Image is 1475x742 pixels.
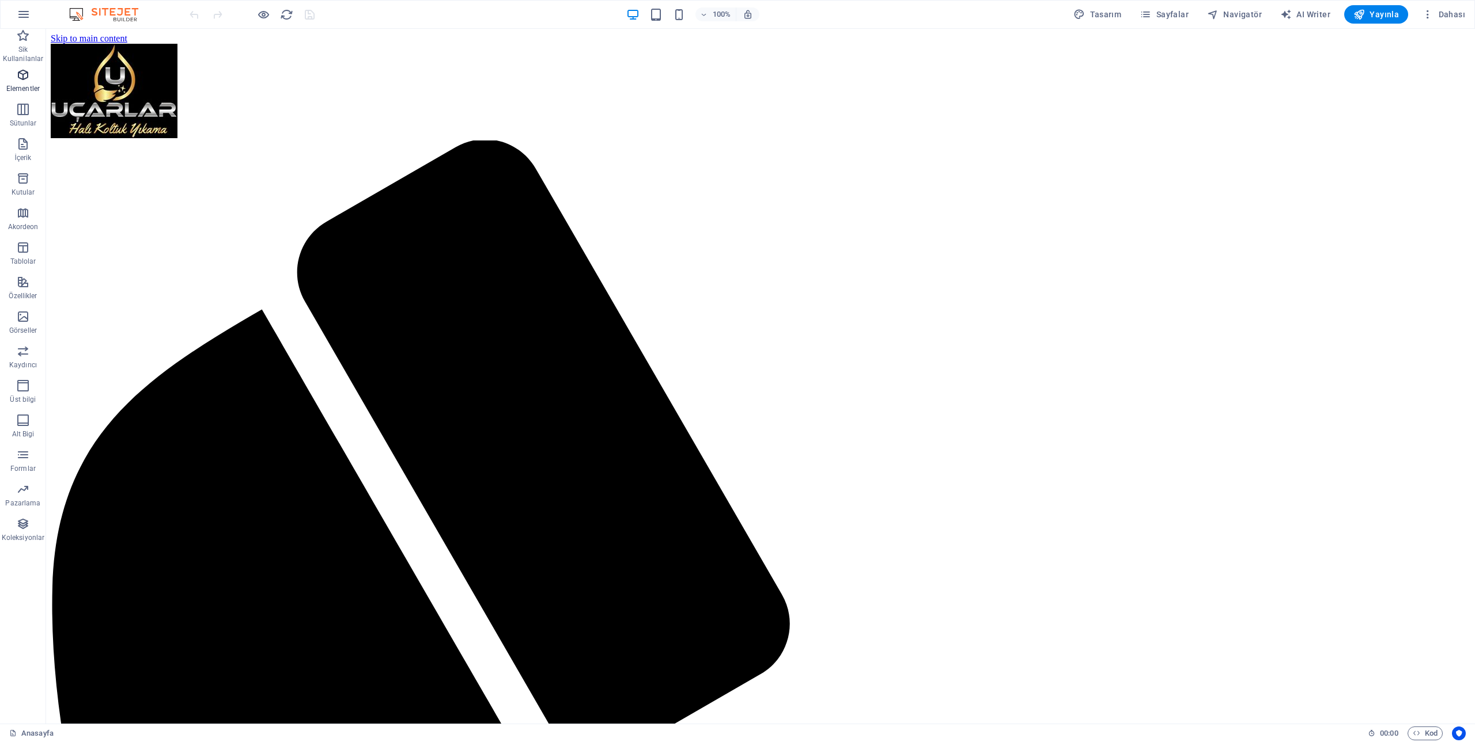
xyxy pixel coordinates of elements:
[10,257,36,266] p: Tablolar
[9,291,37,300] p: Özellikler
[2,533,44,542] p: Koleksiyonlar
[1344,5,1408,24] button: Yayınla
[1380,726,1398,740] span: 00 00
[1276,5,1335,24] button: AI Writer
[1368,726,1398,740] h6: Oturum süresi
[12,188,35,197] p: Kutular
[1069,5,1126,24] button: Tasarım
[280,8,293,21] i: Sayfayı yeniden yükleyin
[10,464,36,473] p: Formlar
[9,726,54,740] a: Seçimi iptal etmek için tıkla. Sayfaları açmak için çift tıkla
[9,326,37,335] p: Görseller
[9,360,37,370] p: Kaydırıcı
[1140,9,1189,20] span: Sayfalar
[14,153,31,162] p: İçerik
[1135,5,1193,24] button: Sayfalar
[66,7,153,21] img: Editor Logo
[279,7,293,21] button: reload
[1280,9,1330,20] span: AI Writer
[1408,726,1443,740] button: Kod
[1413,726,1438,740] span: Kod
[1353,9,1399,20] span: Yayınla
[5,5,81,14] a: Skip to main content
[695,7,736,21] button: 100%
[12,429,35,439] p: Alt Bigi
[8,222,39,231] p: Akordeon
[743,9,753,20] i: Yeniden boyutlandırmada yakınlaştırma düzeyini seçilen cihaza uyacak şekilde otomatik olarak ayarla.
[1202,5,1266,24] button: Navigatör
[1073,9,1121,20] span: Tasarım
[256,7,270,21] button: Ön izleme modundan çıkıp düzenlemeye devam etmek için buraya tıklayın
[1452,726,1466,740] button: Usercentrics
[1388,729,1390,737] span: :
[5,499,40,508] p: Pazarlama
[713,7,731,21] h6: 100%
[1207,9,1262,20] span: Navigatör
[1422,9,1465,20] span: Dahası
[10,395,36,404] p: Üst bilgi
[10,119,37,128] p: Sütunlar
[1069,5,1126,24] div: Tasarım (Ctrl+Alt+Y)
[6,84,40,93] p: Elementler
[1417,5,1470,24] button: Dahası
